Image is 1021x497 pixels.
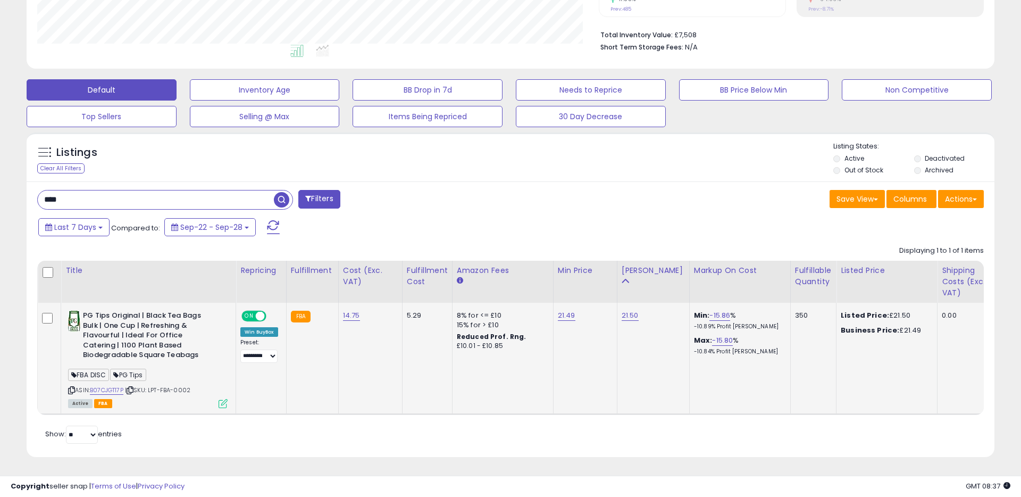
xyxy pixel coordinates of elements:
[138,481,185,491] a: Privacy Policy
[265,312,282,321] span: OFF
[110,369,146,381] span: PG Tips
[925,154,965,163] label: Deactivated
[844,165,883,175] label: Out of Stock
[942,265,997,299] div: Shipping Costs (Exc. VAT)
[94,399,112,408] span: FBA
[808,6,834,12] small: Prev: -8.71%
[353,79,503,101] button: BB Drop in 7d
[685,42,698,52] span: N/A
[27,79,177,101] button: Default
[56,145,97,160] h5: Listings
[622,265,685,276] div: [PERSON_NAME]
[343,310,360,321] a: 14.75
[457,342,545,351] div: £10.01 - £10.85
[886,190,936,208] button: Columns
[622,310,639,321] a: 21.50
[242,312,256,321] span: ON
[190,79,340,101] button: Inventory Age
[842,79,992,101] button: Non Competitive
[111,223,160,233] span: Compared to:
[833,142,994,152] p: Listing States:
[45,429,122,439] span: Show: entries
[407,265,448,287] div: Fulfillment Cost
[966,481,1010,491] span: 2025-10-6 08:37 GMT
[841,311,929,320] div: £21.50
[180,222,242,233] span: Sep-22 - Sep-28
[558,265,613,276] div: Min Price
[54,222,96,233] span: Last 7 Days
[457,311,545,320] div: 8% for <= £10
[68,399,93,408] span: All listings currently available for purchase on Amazon
[795,265,832,287] div: Fulfillable Quantity
[240,339,278,363] div: Preset:
[240,327,278,337] div: Win BuyBox
[694,336,782,355] div: %
[712,335,733,346] a: -15.80
[600,28,976,40] li: £7,508
[125,386,190,394] span: | SKU: LPT-FBA-0002
[938,190,984,208] button: Actions
[709,310,730,321] a: -15.86
[841,326,929,335] div: £21.49
[516,106,666,127] button: 30 Day Decrease
[291,265,334,276] div: Fulfillment
[600,30,673,39] b: Total Inventory Value:
[65,265,231,276] div: Title
[90,386,123,395] a: B07CJGT17P
[694,310,710,320] b: Min:
[68,311,228,407] div: ASIN:
[558,310,575,321] a: 21.49
[190,106,340,127] button: Selling @ Max
[457,320,545,330] div: 15% for > £10
[516,79,666,101] button: Needs to Reprice
[27,106,177,127] button: Top Sellers
[841,310,889,320] b: Listed Price:
[689,261,790,303] th: The percentage added to the cost of goods (COGS) that forms the calculator for Min & Max prices.
[291,311,311,322] small: FBA
[694,311,782,330] div: %
[68,369,109,381] span: FBA DISC
[899,246,984,256] div: Displaying 1 to 1 of 1 items
[83,311,212,363] b: PG Tips Original | Black Tea Bags Bulk | One Cup | Refreshing & Flavourful | Ideal For Office Cat...
[457,332,526,341] b: Reduced Prof. Rng.
[11,481,49,491] strong: Copyright
[694,265,786,276] div: Markup on Cost
[830,190,885,208] button: Save View
[353,106,503,127] button: Items Being Repriced
[600,43,683,52] b: Short Term Storage Fees:
[694,335,713,345] b: Max:
[893,194,927,204] span: Columns
[844,154,864,163] label: Active
[68,311,80,332] img: 41LGuZiBVBL._SL40_.jpg
[298,190,340,209] button: Filters
[240,265,282,276] div: Repricing
[841,265,933,276] div: Listed Price
[841,325,899,335] b: Business Price:
[457,276,463,286] small: Amazon Fees.
[457,265,549,276] div: Amazon Fees
[610,6,631,12] small: Prev: 485
[795,311,828,320] div: 350
[11,482,185,492] div: seller snap | |
[164,218,256,236] button: Sep-22 - Sep-28
[91,481,136,491] a: Terms of Use
[679,79,829,101] button: BB Price Below Min
[925,165,953,175] label: Archived
[343,265,398,287] div: Cost (Exc. VAT)
[694,323,782,330] p: -10.89% Profit [PERSON_NAME]
[942,311,993,320] div: 0.00
[407,311,444,320] div: 5.29
[37,163,85,173] div: Clear All Filters
[38,218,110,236] button: Last 7 Days
[694,348,782,355] p: -10.84% Profit [PERSON_NAME]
